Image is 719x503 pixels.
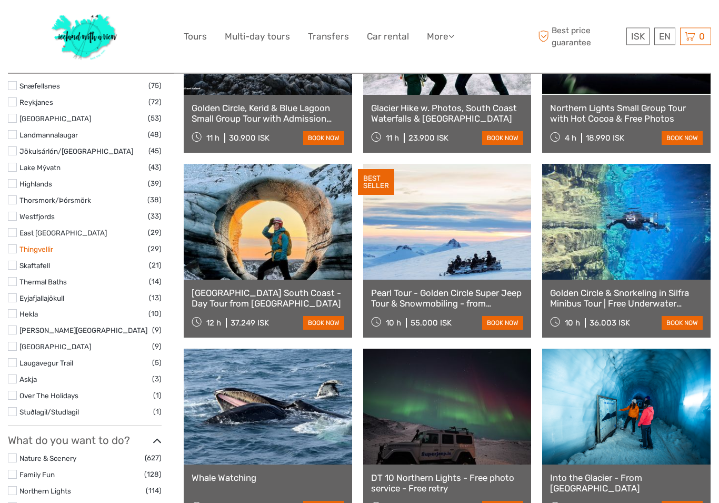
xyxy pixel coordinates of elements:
span: 10 h [565,319,580,328]
a: Thorsmork/Þórsmörk [19,196,91,205]
a: Whale Watching [192,473,344,484]
span: (39) [148,178,162,190]
span: (10) [148,308,162,320]
a: book now [303,132,344,145]
a: Family Fun [19,471,55,479]
a: Jökulsárlón/[GEOGRAPHIC_DATA] [19,147,133,156]
a: book now [482,132,523,145]
a: Over The Holidays [19,392,78,400]
span: (9) [152,324,162,337]
a: Glacier Hike w. Photos, South Coast Waterfalls & [GEOGRAPHIC_DATA] [371,103,524,125]
a: [PERSON_NAME][GEOGRAPHIC_DATA] [19,327,147,335]
span: 12 h [206,319,221,328]
span: (33) [148,211,162,223]
a: Landmannalaugar [19,131,78,140]
span: (53) [148,113,162,125]
a: East [GEOGRAPHIC_DATA] [19,229,107,238]
a: Thingvellir [19,245,53,254]
span: 0 [697,31,706,42]
button: Open LiveChat chat widget [8,4,40,36]
span: 11 h [206,134,219,143]
a: Nature & Scenery [19,455,76,463]
span: (114) [146,485,162,497]
span: (14) [149,276,162,288]
a: Westfjords [19,213,55,221]
span: (29) [148,227,162,239]
span: 4 h [565,134,576,143]
a: Hekla [19,310,38,319]
a: book now [303,317,344,330]
h3: What do you want to do? [8,435,162,447]
div: 18.990 ISK [586,134,624,143]
span: (45) [148,145,162,157]
div: 23.900 ISK [408,134,448,143]
span: (1) [153,390,162,402]
a: Askja [19,376,37,384]
a: Lake Mývatn [19,164,61,172]
span: (72) [148,96,162,109]
span: (128) [144,469,162,481]
img: 1077-ca632067-b948-436b-9c7a-efe9894e108b_logo_big.jpg [46,8,123,65]
span: (9) [152,341,162,353]
span: (13) [149,292,162,304]
span: (627) [145,452,162,465]
div: BEST SELLER [358,170,394,196]
div: 37.249 ISK [231,319,269,328]
a: [GEOGRAPHIC_DATA] [19,343,91,351]
a: book now [482,317,523,330]
a: Laugavegur Trail [19,359,73,368]
span: (29) [148,243,162,255]
a: [GEOGRAPHIC_DATA] South Coast - Day Tour from [GEOGRAPHIC_DATA] [192,288,344,310]
a: Into the Glacier - From [GEOGRAPHIC_DATA] [550,473,703,495]
a: Snæfellsnes [19,82,60,91]
span: (5) [152,357,162,369]
a: Golden Circle & Snorkeling in Silfra Minibus Tour | Free Underwater Photos [550,288,703,310]
a: Thermal Baths [19,278,67,287]
div: 36.003 ISK [590,319,630,328]
a: Highlands [19,180,52,189]
a: More [427,29,454,44]
span: (48) [148,129,162,141]
a: Golden Circle, Kerid & Blue Lagoon Small Group Tour with Admission Ticket [192,103,344,125]
a: [GEOGRAPHIC_DATA] [19,115,91,123]
span: 10 h [386,319,401,328]
a: Pearl Tour - Golden Circle Super Jeep Tour & Snowmobiling - from [GEOGRAPHIC_DATA] [371,288,524,310]
a: DT 10 Northern Lights - Free photo service - Free retry [371,473,524,495]
span: (3) [152,373,162,386]
span: (75) [148,80,162,92]
span: (1) [153,406,162,418]
a: Car rental [367,29,409,44]
span: Best price guarantee [535,25,624,48]
a: book now [662,317,703,330]
div: 30.900 ISK [229,134,269,143]
a: Tours [184,29,207,44]
a: Northern Lights [19,487,71,496]
span: (38) [147,194,162,206]
a: Multi-day tours [225,29,290,44]
a: Transfers [308,29,349,44]
a: Eyjafjallajökull [19,294,64,303]
a: Northern Lights Small Group Tour with Hot Cocoa & Free Photos [550,103,703,125]
div: 55.000 ISK [411,319,452,328]
a: Skaftafell [19,262,50,270]
a: Stuðlagil/Studlagil [19,408,79,417]
span: ISK [631,31,645,42]
span: 11 h [386,134,399,143]
a: Reykjanes [19,98,53,107]
span: (43) [148,162,162,174]
a: book now [662,132,703,145]
span: (21) [149,260,162,272]
div: EN [654,28,675,45]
